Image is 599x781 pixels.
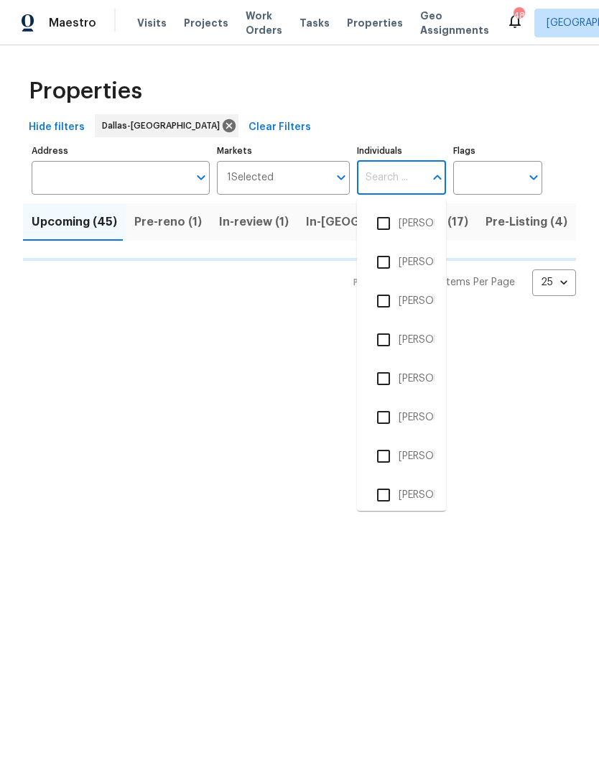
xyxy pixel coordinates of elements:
span: 1 Selected [227,172,274,184]
p: Items Per Page [443,275,515,290]
li: [PERSON_NAME] [368,441,435,471]
li: [PERSON_NAME] [368,402,435,433]
span: Properties [347,16,403,30]
span: Tasks [299,18,330,28]
button: Clear Filters [243,114,317,141]
label: Individuals [357,147,446,155]
span: Pre-reno (1) [134,212,202,232]
span: Geo Assignments [420,9,489,37]
li: [PERSON_NAME] [368,364,435,394]
nav: Pagination Navigation [340,269,576,296]
span: Properties [29,84,142,98]
span: Maestro [49,16,96,30]
button: Open [331,167,351,188]
span: Dallas-[GEOGRAPHIC_DATA] [102,119,226,133]
label: Markets [217,147,350,155]
label: Flags [453,147,542,155]
span: In-review (1) [219,212,289,232]
div: 48 [514,9,524,23]
span: Upcoming (45) [32,212,117,232]
button: Open [524,167,544,188]
div: 25 [532,264,576,301]
input: Search ... [357,161,424,195]
span: Hide filters [29,119,85,137]
li: [PERSON_NAME] [368,480,435,510]
span: Visits [137,16,167,30]
li: [PERSON_NAME] [368,247,435,277]
button: Open [191,167,211,188]
span: Pre-Listing (4) [486,212,567,232]
span: In-[GEOGRAPHIC_DATA] (17) [306,212,468,232]
li: [PERSON_NAME] [368,286,435,316]
div: Dallas-[GEOGRAPHIC_DATA] [95,114,238,137]
button: Close [427,167,447,188]
span: Projects [184,16,228,30]
li: [PERSON_NAME] [368,325,435,355]
label: Address [32,147,210,155]
span: Clear Filters [249,119,311,137]
button: Hide filters [23,114,90,141]
span: Work Orders [246,9,282,37]
li: [PERSON_NAME] [368,208,435,239]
